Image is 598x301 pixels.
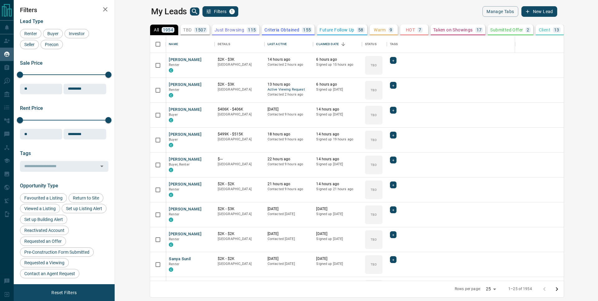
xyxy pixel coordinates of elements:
p: $2K - $2K [218,231,261,237]
span: Favourited a Listing [22,195,65,200]
div: Set up Building Alert [20,215,67,224]
p: 115 [248,28,256,32]
span: Renter [22,31,39,36]
p: 14 hours ago [316,107,359,112]
button: [PERSON_NAME] [169,57,202,63]
p: $2K - $3K [218,82,261,87]
p: Contacted [DATE] [268,212,310,217]
button: Open [97,162,106,171]
div: condos.ca [169,168,173,172]
div: + [390,206,396,213]
p: $2K - $3K [218,57,261,62]
span: Set up Listing Alert [64,206,104,211]
span: Investor [67,31,87,36]
div: condos.ca [169,218,173,222]
span: Pre-Construction Form Submitted [22,250,92,255]
div: Claimed Date [316,35,339,53]
p: [DATE] [316,256,359,261]
p: 6 hours ago [316,82,359,87]
div: Name [166,35,215,53]
div: + [390,157,396,163]
p: Future Follow Up [320,28,354,32]
p: Contacted 9 hours ago [268,137,310,142]
p: Submitted Offer [490,28,523,32]
div: Seller [20,40,39,49]
button: [PERSON_NAME] [169,206,202,212]
span: Viewed a Listing [22,206,58,211]
p: TBD [371,162,377,167]
span: Buyer [45,31,61,36]
p: 17 [477,28,482,32]
span: + [392,207,394,213]
button: [PERSON_NAME] [169,132,202,138]
div: Last Active [268,35,287,53]
p: Signed up [DATE] [316,87,359,92]
p: Just Browsing [215,28,244,32]
div: Return to Site [69,193,103,203]
p: $2K - $2K [218,256,261,261]
button: Sort [339,40,348,49]
p: $2K - $3K [218,206,261,212]
p: 9 [390,28,392,32]
p: Criteria Obtained [264,28,299,32]
button: [PERSON_NAME] [169,157,202,162]
span: Renter [169,237,179,241]
button: search button [190,7,199,16]
div: condos.ca [169,193,173,197]
p: [GEOGRAPHIC_DATA] [218,87,261,92]
span: 1 [230,9,234,14]
p: 21 hours ago [268,181,310,187]
button: Sanya Sunil [169,256,191,262]
p: Contacted 2 hours ago [268,62,310,67]
div: Last Active [264,35,313,53]
button: [PERSON_NAME] [169,107,202,113]
span: Renter [169,187,179,191]
p: TBD [371,113,377,117]
button: Reset Filters [47,287,81,298]
p: [GEOGRAPHIC_DATA] [218,261,261,266]
span: Rent Price [20,105,43,111]
div: Set up Listing Alert [62,204,107,213]
p: 2 [527,28,529,32]
p: Contacted 9 hours ago [268,112,310,117]
div: + [390,181,396,188]
p: TBD [371,212,377,217]
span: Requested an Offer [22,239,64,244]
p: [GEOGRAPHIC_DATA] [218,237,261,242]
p: [DATE] [316,206,359,212]
p: Rows per page: [455,286,481,292]
p: [GEOGRAPHIC_DATA] [218,187,261,192]
p: [GEOGRAPHIC_DATA] [218,162,261,167]
span: Return to Site [71,195,101,200]
p: HOT [406,28,415,32]
div: Favourited a Listing [20,193,67,203]
div: Status [362,35,387,53]
p: Contacted [DATE] [268,237,310,242]
button: New Lead [521,6,557,17]
span: Lead Type [20,18,43,24]
p: 22 hours ago [268,157,310,162]
div: condos.ca [169,118,173,122]
span: Tags [20,150,31,156]
div: condos.ca [169,242,173,247]
p: [GEOGRAPHIC_DATA] [218,137,261,142]
p: 13 [554,28,559,32]
span: Opportunity Type [20,183,58,189]
p: TBD [371,138,377,142]
p: Contacted [DATE] [268,261,310,266]
p: 7 [419,28,421,32]
p: [DATE] [268,231,310,237]
p: Signed up [DATE] [316,162,359,167]
p: Signed up [DATE] [316,112,359,117]
p: All [154,28,159,32]
div: Requested an Offer [20,237,66,246]
span: Renter [169,63,179,67]
button: [PERSON_NAME] [169,181,202,187]
div: Contact an Agent Request [20,269,79,278]
button: Manage Tabs [482,6,518,17]
button: [PERSON_NAME] [169,231,202,237]
span: + [392,182,394,188]
p: Signed up [DATE] [316,212,359,217]
div: + [390,82,396,89]
span: Renter [169,262,179,266]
